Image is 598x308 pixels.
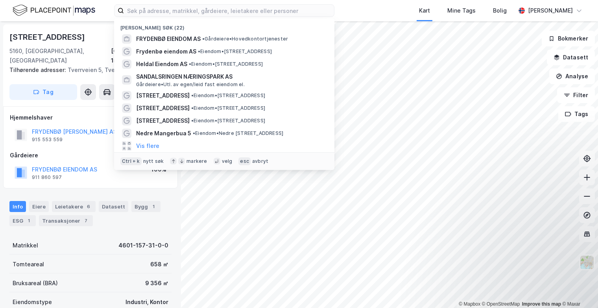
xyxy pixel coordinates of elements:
div: Bruksareal (BRA) [13,278,58,288]
div: Industri, Kontor [126,297,168,307]
div: Bygg [131,201,161,212]
button: Tag [9,84,77,100]
div: Datasett [99,201,128,212]
div: 4601-157-31-0-0 [118,241,168,250]
span: • [202,36,205,42]
div: Eiere [29,201,49,212]
span: Gårdeiere • Hovedkontortjenester [202,36,288,42]
button: Datasett [547,50,595,65]
span: Eiendom • [STREET_ADDRESS] [198,48,272,55]
button: Analyse [549,68,595,84]
div: Tverrveien 5, Tverrveien 7 [9,65,165,75]
input: Søk på adresse, matrikkel, gårdeiere, leietakere eller personer [124,5,334,17]
div: Gårdeiere [10,151,171,160]
div: esc [238,157,251,165]
a: Mapbox [459,301,480,307]
span: Heldal Eiendom AS [136,59,187,69]
div: [GEOGRAPHIC_DATA], 157/31 [111,46,172,65]
div: 6 [85,203,92,210]
div: Info [9,201,26,212]
span: • [191,92,194,98]
div: 7 [82,217,90,225]
div: Hjemmelshaver [10,113,171,122]
div: Eiendomstype [13,297,52,307]
span: • [191,105,194,111]
span: • [189,61,191,67]
span: • [191,118,194,124]
div: nytt søk [143,158,164,164]
div: 9 356 ㎡ [145,278,168,288]
span: Tilhørende adresser: [9,66,68,73]
img: logo.f888ab2527a4732fd821a326f86c7f29.svg [13,4,95,17]
span: Eiendom • Nedre [STREET_ADDRESS] [193,130,283,136]
button: Tags [558,106,595,122]
span: Eiendom • [STREET_ADDRESS] [191,118,265,124]
span: Nedre Mangerbua 5 [136,129,191,138]
div: Mine Tags [447,6,476,15]
div: markere [186,158,207,164]
div: Leietakere [52,201,96,212]
div: [PERSON_NAME] søk (22) [114,18,334,33]
span: [STREET_ADDRESS] [136,103,190,113]
span: • [193,130,195,136]
div: [STREET_ADDRESS] [9,31,87,43]
div: Matrikkel [13,241,38,250]
div: Ctrl + k [120,157,142,165]
button: Vis flere [136,141,159,151]
span: Eiendom • [STREET_ADDRESS] [191,92,265,99]
div: 911 860 597 [32,174,62,181]
span: Eiendom • [STREET_ADDRESS] [189,61,263,67]
span: [STREET_ADDRESS] [136,91,190,100]
div: velg [222,158,233,164]
span: • [198,48,200,54]
div: 5160, [GEOGRAPHIC_DATA], [GEOGRAPHIC_DATA] [9,46,111,65]
a: Improve this map [522,301,561,307]
div: 1 [149,203,157,210]
span: Gårdeiere • Utl. av egen/leid fast eiendom el. [136,81,245,88]
div: avbryt [252,158,268,164]
span: Eiendom • [STREET_ADDRESS] [191,105,265,111]
div: Kart [419,6,430,15]
span: Frydenbø eiendom AS [136,47,196,56]
span: SANDALSRINGEN NÆRINGSPARK AS [136,72,325,81]
div: ESG [9,215,36,226]
div: Bolig [493,6,507,15]
div: 915 553 559 [32,136,63,143]
div: [PERSON_NAME] [528,6,573,15]
div: Tomteareal [13,260,44,269]
div: Transaksjoner [39,215,93,226]
div: 1 [25,217,33,225]
span: FRYDENBØ EIENDOM AS [136,34,201,44]
button: Bokmerker [542,31,595,46]
button: Filter [557,87,595,103]
span: [STREET_ADDRESS] [136,116,190,125]
div: 658 ㎡ [150,260,168,269]
a: OpenStreetMap [482,301,520,307]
